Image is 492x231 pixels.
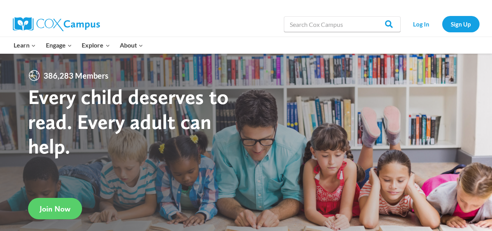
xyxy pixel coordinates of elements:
[14,40,36,50] span: Learn
[28,84,229,159] strong: Every child deserves to read. Every adult can help.
[13,17,100,31] img: Cox Campus
[284,16,401,32] input: Search Cox Campus
[404,16,480,32] nav: Secondary Navigation
[28,198,82,219] a: Join Now
[40,204,70,213] span: Join Now
[9,37,148,53] nav: Primary Navigation
[404,16,438,32] a: Log In
[40,69,112,82] span: 386,283 Members
[82,40,110,50] span: Explore
[120,40,143,50] span: About
[46,40,72,50] span: Engage
[442,16,480,32] a: Sign Up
